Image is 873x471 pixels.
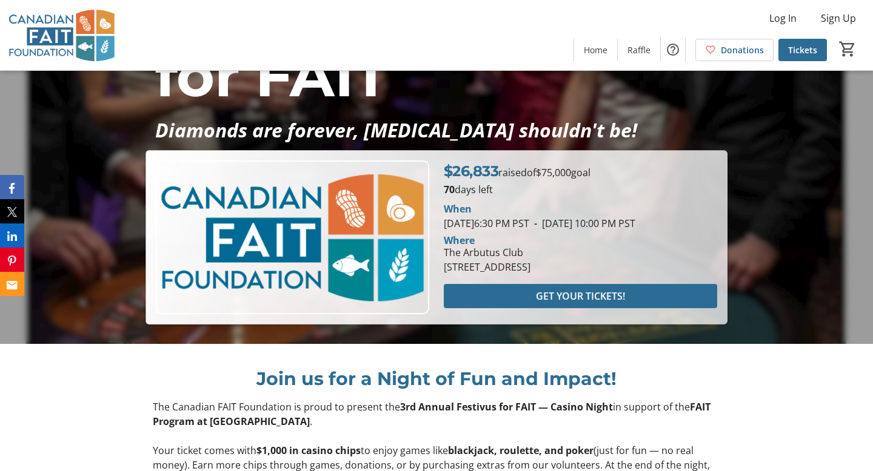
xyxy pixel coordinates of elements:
button: Log In [760,8,806,28]
span: Raffle [627,44,651,56]
p: raised of goal [444,160,591,182]
strong: FAIT Program at [GEOGRAPHIC_DATA] [153,400,711,428]
em: Diamonds are forever, [MEDICAL_DATA] shouldn't be! [155,117,637,143]
span: 70 [444,183,455,196]
span: - [529,217,542,230]
p: The Canadian FAIT Foundation is proud to present the in support of the . [153,400,720,429]
div: [STREET_ADDRESS] [444,260,530,274]
span: [DATE] 10:00 PM PST [529,217,635,230]
span: Log In [769,11,797,25]
div: The Arbutus Club [444,245,530,260]
a: Tickets [778,39,827,61]
span: Home [584,44,607,56]
a: Home [574,39,617,61]
a: Raffle [618,39,660,61]
span: Donations [721,44,764,56]
button: Cart [837,38,858,60]
span: Sign Up [821,11,856,25]
p: days left [444,182,717,197]
img: Campaign CTA Media Photo [156,160,429,314]
div: Where [444,236,475,245]
img: Canadian FAIT Foundation's Logo [7,5,115,65]
strong: 3rd Annual Festivus for FAIT — Casino Night [400,400,613,413]
span: $75,000 [536,166,571,179]
a: Donations [695,39,774,61]
span: Tickets [788,44,817,56]
span: GET YOUR TICKETS! [536,289,625,303]
button: Sign Up [811,8,866,28]
div: When [444,202,472,216]
button: GET YOUR TICKETS! [444,284,717,308]
button: Help [661,38,685,62]
span: [DATE] 6:30 PM PST [444,217,529,230]
strong: $1,000 in casino chips [256,444,361,457]
strong: blackjack, roulette, and poker [448,444,594,457]
span: $26,833 [444,162,499,180]
span: Join us for a Night of Fun and Impact! [256,367,617,390]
